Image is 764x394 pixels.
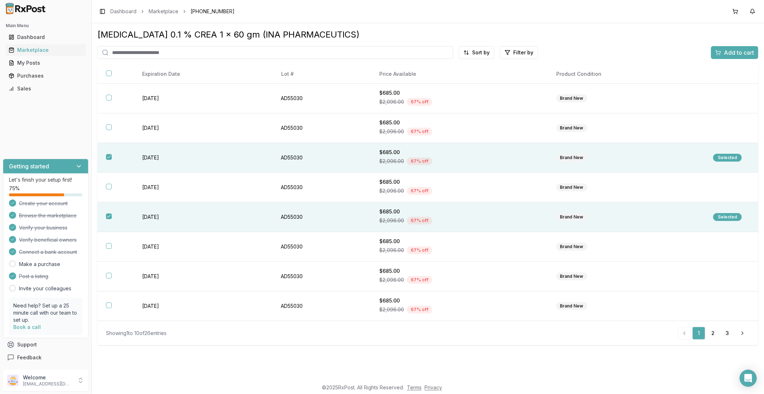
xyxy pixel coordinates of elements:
div: 67 % off [407,217,432,225]
button: Add to cart [711,46,758,59]
div: My Posts [9,59,83,67]
td: [DATE] [134,202,273,232]
span: Verify beneficial owners [19,236,77,243]
div: Dashboard [9,34,83,41]
td: AD55030 [273,143,371,173]
div: $685.00 [379,149,539,156]
button: Sort by [459,46,494,59]
p: Need help? Set up a 25 minute call with our team to set up. [13,302,78,324]
div: 67 % off [407,128,432,136]
a: Privacy [424,384,442,390]
span: Browse the marketplace [19,212,77,219]
button: Purchases [3,70,88,82]
a: Invite your colleagues [19,285,71,292]
button: Marketplace [3,44,88,56]
span: $2,096.00 [379,217,404,224]
div: $685.00 [379,89,539,97]
td: [DATE] [134,291,273,321]
td: AD55030 [273,262,371,291]
div: $685.00 [379,267,539,275]
a: 3 [721,327,734,340]
h2: Main Menu [6,23,86,29]
div: Selected [713,154,742,162]
th: Price Available [371,65,548,84]
div: Sales [9,85,83,92]
button: Sales [3,83,88,94]
td: AD55030 [273,232,371,262]
div: Brand New [556,183,587,191]
button: Filter by [500,46,538,59]
button: Feedback [3,351,88,364]
span: Add to cart [724,48,754,57]
td: [DATE] [134,84,273,113]
td: [DATE] [134,113,273,143]
span: Verify your business [19,224,67,231]
div: Brand New [556,94,587,102]
span: $2,096.00 [379,276,404,284]
a: Dashboard [6,31,86,44]
div: 67 % off [407,98,432,106]
a: My Posts [6,56,86,69]
a: Make a purchase [19,261,60,268]
div: $685.00 [379,119,539,126]
div: $685.00 [379,297,539,304]
a: Marketplace [6,44,86,56]
span: $2,096.00 [379,158,404,165]
th: Expiration Date [134,65,273,84]
span: $2,096.00 [379,98,404,105]
p: Welcome [23,374,73,381]
div: Showing 1 to 10 of 26 entries [106,330,167,337]
a: 1 [692,327,705,340]
span: Feedback [17,354,42,361]
h3: Getting started [9,162,49,171]
div: [MEDICAL_DATA] 0.1 % CREA 1 x 60 gm (INA PHARMACEUTICS) [97,29,758,40]
div: 67 % off [407,246,432,254]
div: $685.00 [379,178,539,186]
div: 67 % off [407,187,432,195]
div: Brand New [556,243,587,251]
img: User avatar [7,375,19,386]
a: Marketplace [149,8,178,15]
td: AD55030 [273,84,371,113]
div: 67 % off [407,306,432,314]
span: $2,096.00 [379,187,404,194]
a: Terms [407,384,422,390]
div: $685.00 [379,208,539,215]
td: [DATE] [134,143,273,173]
span: [PHONE_NUMBER] [191,8,235,15]
button: Dashboard [3,31,88,43]
button: My Posts [3,57,88,69]
div: 67 % off [407,157,432,165]
div: Open Intercom Messenger [740,370,757,387]
td: AD55030 [273,173,371,202]
button: Support [3,338,88,351]
td: AD55030 [273,113,371,143]
span: 75 % [9,185,20,192]
td: AD55030 [273,202,371,232]
p: [EMAIL_ADDRESS][DOMAIN_NAME] [23,381,73,387]
a: 2 [707,327,720,340]
nav: breadcrumb [110,8,235,15]
a: Sales [6,82,86,95]
span: $2,096.00 [379,128,404,135]
span: Sort by [472,49,490,56]
p: Let's finish your setup first! [9,176,82,183]
span: Create your account [19,200,68,207]
div: $685.00 [379,238,539,245]
span: $2,096.00 [379,247,404,254]
div: Selected [713,213,742,221]
a: Go to next page [735,327,750,340]
td: [DATE] [134,173,273,202]
div: Marketplace [9,46,83,54]
span: $2,096.00 [379,306,404,313]
th: Product Condition [548,65,705,84]
img: RxPost Logo [3,3,49,14]
div: Brand New [556,154,587,162]
div: Brand New [556,272,587,280]
td: [DATE] [134,232,273,262]
a: Dashboard [110,8,136,15]
div: Brand New [556,302,587,310]
td: [DATE] [134,262,273,291]
span: Post a listing [19,273,48,280]
div: Brand New [556,213,587,221]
